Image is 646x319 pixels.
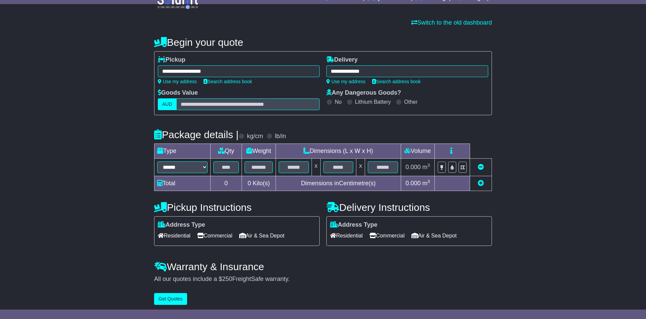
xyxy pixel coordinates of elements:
label: No [335,99,342,105]
td: x [312,159,320,176]
h4: Package details | [154,129,239,140]
td: Weight [242,144,276,159]
a: Switch to the old dashboard [411,19,492,26]
span: m [422,180,430,187]
span: m [422,164,430,170]
h4: Delivery Instructions [326,202,492,213]
td: 0 [211,176,242,191]
a: Add new item [478,180,484,187]
h4: Warranty & Insurance [154,261,492,272]
span: 0.000 [405,164,421,170]
td: x [356,159,365,176]
span: Air & Sea Depot [411,230,457,241]
label: Address Type [330,221,378,229]
a: Use my address [158,79,197,84]
label: Address Type [158,221,205,229]
span: 250 [222,276,232,282]
span: Air & Sea Depot [239,230,285,241]
button: Get Quotes [154,293,187,305]
span: Residential [158,230,190,241]
label: lb/in [275,133,286,140]
td: Kilo(s) [242,176,276,191]
td: Dimensions (L x W x H) [276,144,401,159]
sup: 3 [427,179,430,184]
a: Search address book [372,79,421,84]
span: Commercial [369,230,404,241]
td: Qty [211,144,242,159]
td: Dimensions in Centimetre(s) [276,176,401,191]
span: 0 [248,180,251,187]
span: Commercial [197,230,232,241]
sup: 3 [427,163,430,168]
h4: Pickup Instructions [154,202,320,213]
a: Search address book [204,79,252,84]
div: All our quotes include a $ FreightSafe warranty. [154,276,492,283]
span: 0.000 [405,180,421,187]
label: AUD [158,98,177,110]
a: Use my address [326,79,365,84]
h4: Begin your quote [154,37,492,48]
td: Type [154,144,211,159]
label: Goods Value [158,89,198,97]
a: Remove this item [478,164,484,170]
label: Lithium Battery [355,99,391,105]
label: Delivery [326,56,358,64]
span: Residential [330,230,363,241]
label: Any Dangerous Goods? [326,89,401,97]
label: kg/cm [247,133,263,140]
td: Total [154,176,211,191]
label: Other [404,99,418,105]
td: Volume [401,144,434,159]
label: Pickup [158,56,185,64]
